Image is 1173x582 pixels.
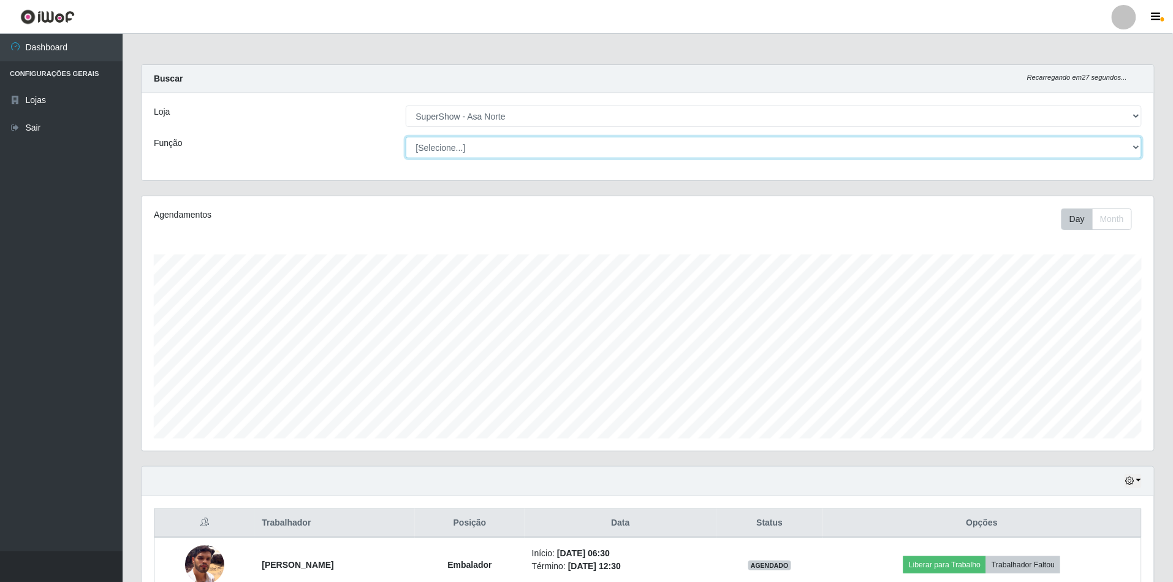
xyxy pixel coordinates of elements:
[568,561,621,571] time: [DATE] 12:30
[903,556,986,573] button: Liberar para Trabalho
[1061,209,1093,230] button: Day
[20,9,75,25] img: CoreUI Logo
[986,556,1060,573] button: Trabalhador Faltou
[748,561,791,570] span: AGENDADO
[532,560,709,573] li: Término:
[415,509,524,538] th: Posição
[1061,209,1142,230] div: Toolbar with button groups
[262,560,333,570] strong: [PERSON_NAME]
[716,509,822,538] th: Status
[1027,74,1127,81] i: Recarregando em 27 segundos...
[557,548,610,558] time: [DATE] 06:30
[532,547,709,560] li: Início:
[154,105,170,118] label: Loja
[447,560,492,570] strong: Embalador
[525,509,716,538] th: Data
[154,74,183,83] strong: Buscar
[254,509,415,538] th: Trabalhador
[1092,209,1132,230] button: Month
[823,509,1142,538] th: Opções
[154,137,183,150] label: Função
[1061,209,1132,230] div: First group
[154,209,555,221] div: Agendamentos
